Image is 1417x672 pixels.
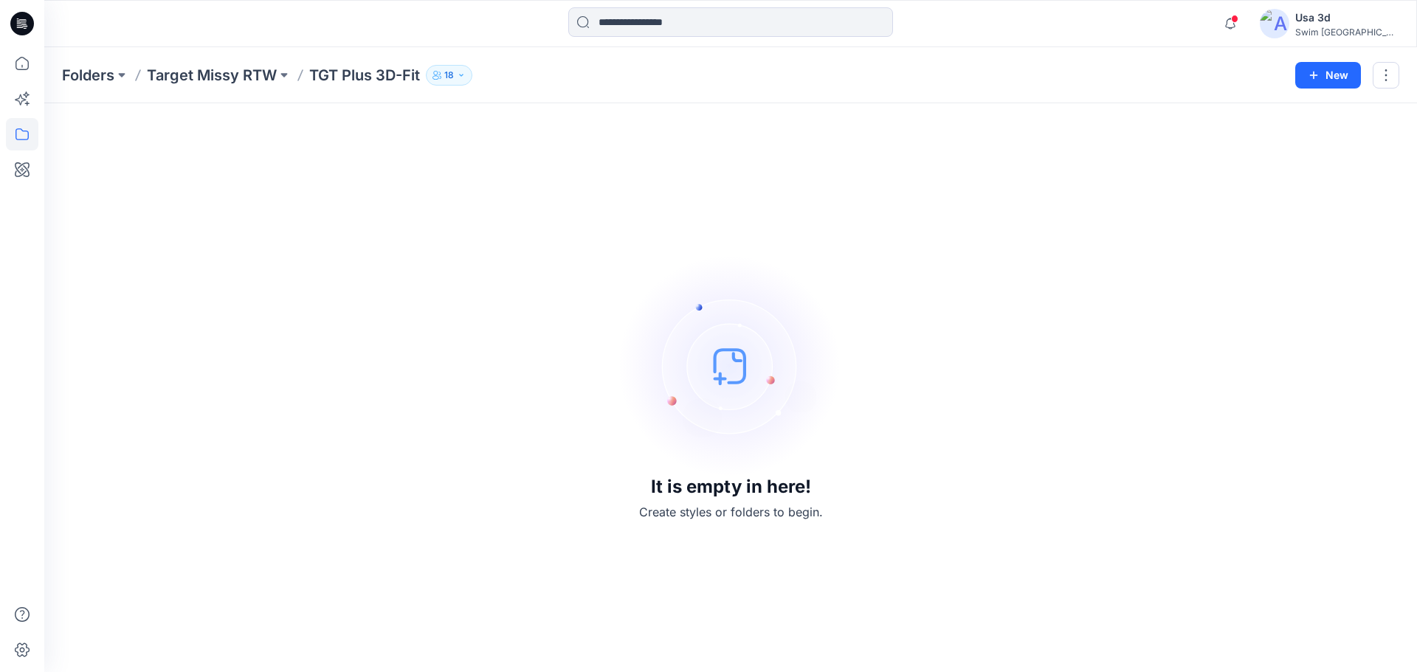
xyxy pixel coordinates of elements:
[1295,27,1399,38] div: Swim [GEOGRAPHIC_DATA]
[1295,62,1361,89] button: New
[651,477,811,497] h3: It is empty in here!
[444,67,454,83] p: 18
[639,503,823,521] p: Create styles or folders to begin.
[62,65,114,86] a: Folders
[1260,9,1289,38] img: avatar
[1295,9,1399,27] div: Usa 3d
[620,255,841,477] img: empty-state-image.svg
[309,65,420,86] p: TGT Plus 3D-Fit
[147,65,277,86] a: Target Missy RTW
[426,65,472,86] button: 18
